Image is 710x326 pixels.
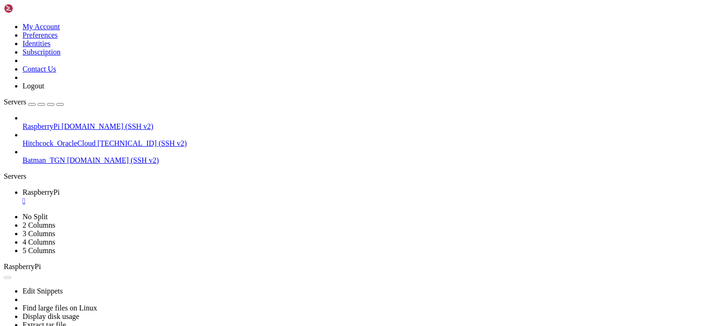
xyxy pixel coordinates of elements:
[4,98,26,106] span: Servers
[23,23,60,31] a: My Account
[23,122,60,130] span: RaspberryPi
[23,188,706,205] a: RaspberryPi
[23,114,706,131] li: RaspberryPi [DOMAIN_NAME] (SSH v2)
[23,188,60,196] span: RaspberryPi
[4,98,64,106] a: Servers
[23,65,56,73] a: Contact Us
[23,230,55,238] a: 3 Columns
[23,287,63,295] a: Edit Snippets
[23,156,706,165] a: Batman_TGN [DOMAIN_NAME] (SSH v2)
[62,122,154,130] span: [DOMAIN_NAME] (SSH v2)
[23,131,706,148] li: Hitchcock_OracleCloud [TECHNICAL_ID] (SSH v2)
[23,246,55,254] a: 5 Columns
[23,304,97,312] a: Find large files on Linux
[23,139,706,148] a: Hitchcock_OracleCloud [TECHNICAL_ID] (SSH v2)
[23,197,706,205] a: 
[4,262,41,270] span: RaspberryPi
[23,31,58,39] a: Preferences
[23,139,96,147] span: Hitchcock_OracleCloud
[4,4,58,13] img: Shellngn
[23,148,706,165] li: Batman_TGN [DOMAIN_NAME] (SSH v2)
[4,172,706,181] div: Servers
[23,221,55,229] a: 2 Columns
[23,312,79,320] a: Display disk usage
[23,48,61,56] a: Subscription
[67,156,159,164] span: [DOMAIN_NAME] (SSH v2)
[23,82,44,90] a: Logout
[23,122,706,131] a: RaspberryPi [DOMAIN_NAME] (SSH v2)
[98,139,187,147] span: [TECHNICAL_ID] (SSH v2)
[23,40,51,48] a: Identities
[23,213,48,221] a: No Split
[23,156,65,164] span: Batman_TGN
[23,238,55,246] a: 4 Columns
